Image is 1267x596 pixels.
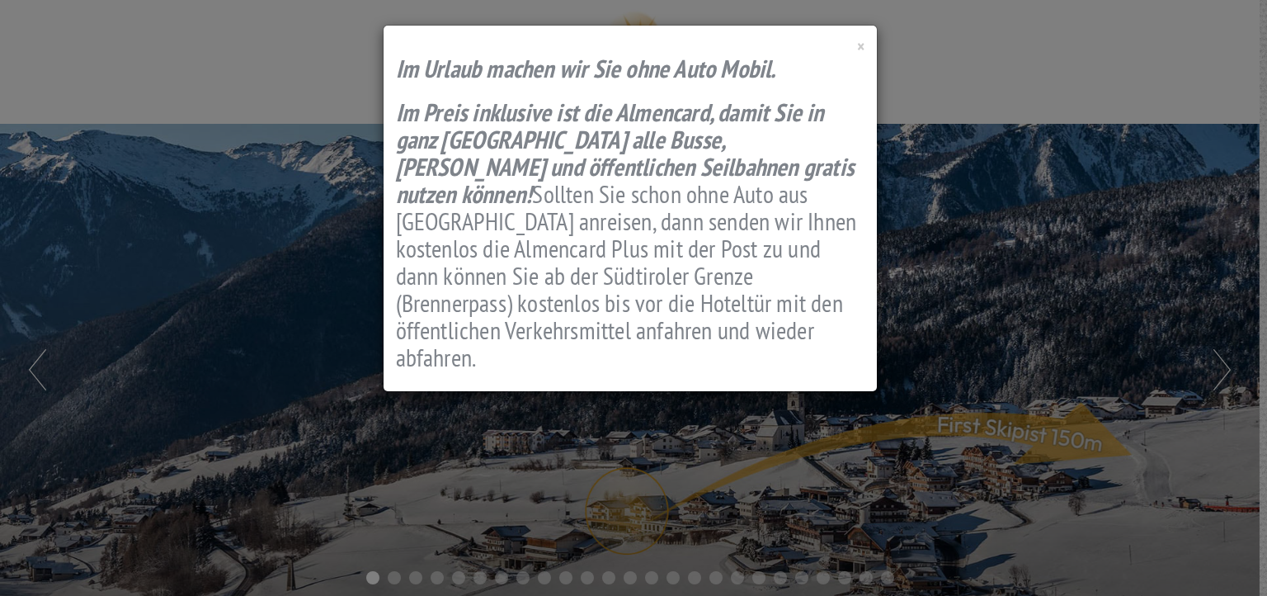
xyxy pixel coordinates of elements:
[396,96,402,128] strong: I
[857,35,864,58] span: ×
[396,52,776,84] strong: Im Urlaub machen wir Sie ohne Auto Mobil.
[857,38,864,55] button: Close
[396,98,864,371] h2: Sollten Sie schon ohne Auto aus [GEOGRAPHIC_DATA] anreisen, dann senden wir Ihnen kostenlos die A...
[396,96,855,210] strong: m Preis inklusive ist die Almencard, damit Sie in ganz [GEOGRAPHIC_DATA] alle Busse, [PERSON_NAME...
